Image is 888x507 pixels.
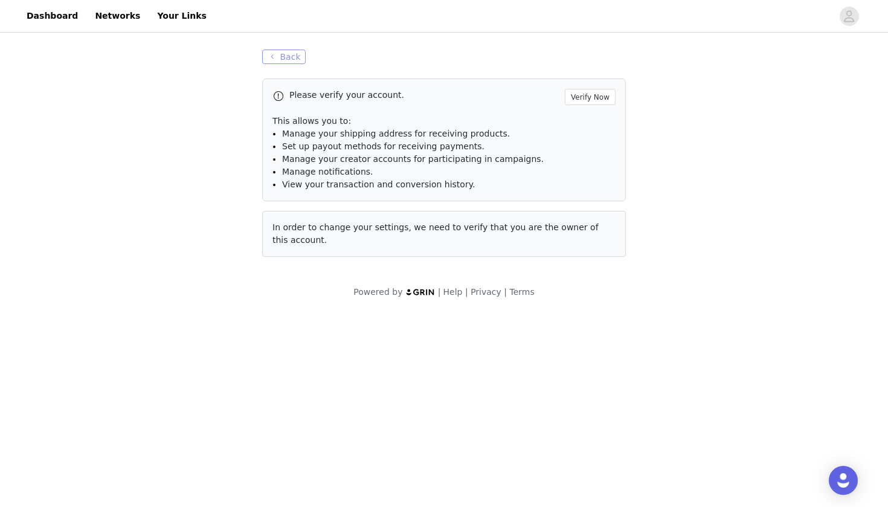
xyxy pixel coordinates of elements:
p: This allows you to: [272,115,616,128]
span: View your transaction and conversion history. [282,179,475,189]
span: Set up payout methods for receiving payments. [282,141,484,151]
span: | [438,287,441,297]
span: Manage your creator accounts for participating in campaigns. [282,154,544,164]
img: logo [405,288,436,296]
span: | [504,287,507,297]
a: Networks [88,2,147,30]
span: In order to change your settings, we need to verify that you are the owner of this account. [272,222,599,245]
p: Please verify your account. [289,89,560,102]
span: Manage notifications. [282,167,373,176]
a: Privacy [471,287,501,297]
button: Back [262,50,306,64]
a: Help [443,287,463,297]
a: Terms [509,287,534,297]
div: Open Intercom Messenger [829,466,858,495]
span: | [465,287,468,297]
span: Powered by [353,287,402,297]
a: Your Links [150,2,214,30]
a: Dashboard [19,2,85,30]
span: Manage your shipping address for receiving products. [282,129,510,138]
button: Verify Now [565,89,616,105]
div: avatar [843,7,855,26]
